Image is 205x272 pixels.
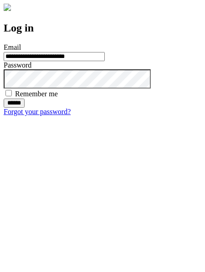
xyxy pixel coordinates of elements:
label: Email [4,43,21,51]
h2: Log in [4,22,201,34]
img: logo-4e3dc11c47720685a147b03b5a06dd966a58ff35d612b21f08c02c0306f2b779.png [4,4,11,11]
a: Forgot your password? [4,108,71,115]
label: Password [4,61,31,69]
label: Remember me [15,90,58,98]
